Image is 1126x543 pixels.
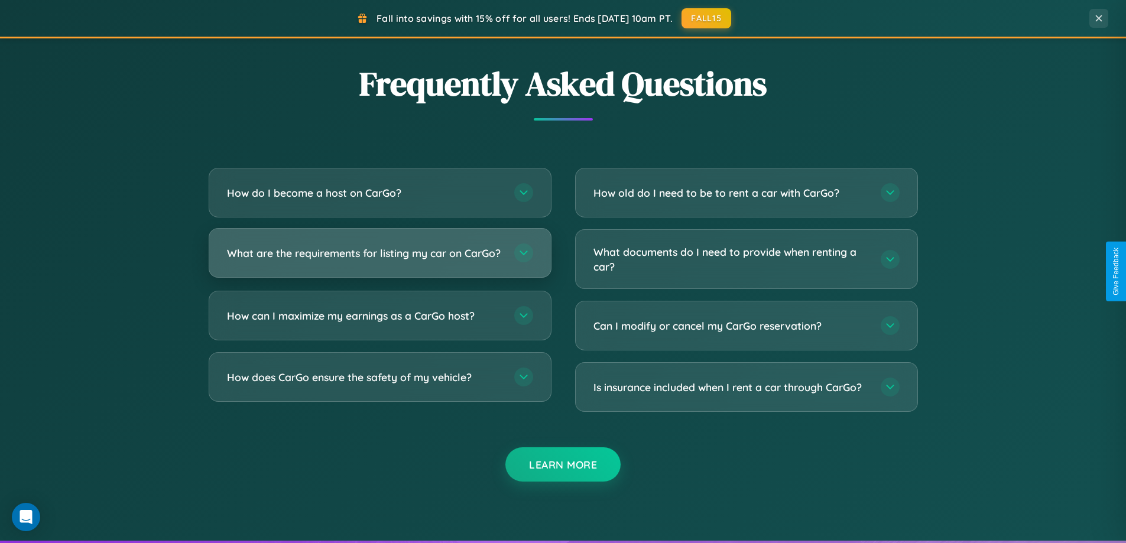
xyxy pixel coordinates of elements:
h3: What are the requirements for listing my car on CarGo? [227,246,502,261]
h3: Is insurance included when I rent a car through CarGo? [593,380,869,395]
button: FALL15 [682,8,731,28]
div: Open Intercom Messenger [12,503,40,531]
h3: What documents do I need to provide when renting a car? [593,245,869,274]
h3: How old do I need to be to rent a car with CarGo? [593,186,869,200]
h3: How can I maximize my earnings as a CarGo host? [227,308,502,323]
h3: How do I become a host on CarGo? [227,186,502,200]
h2: Frequently Asked Questions [209,61,918,106]
div: Give Feedback [1112,248,1120,295]
span: Fall into savings with 15% off for all users! Ends [DATE] 10am PT. [377,12,673,24]
h3: Can I modify or cancel my CarGo reservation? [593,318,869,333]
h3: How does CarGo ensure the safety of my vehicle? [227,370,502,385]
button: Learn More [505,447,621,482]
